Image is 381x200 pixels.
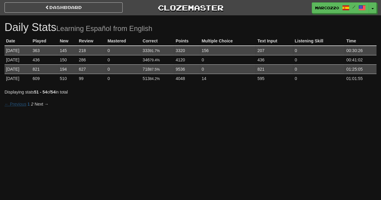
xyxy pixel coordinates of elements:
[345,55,376,64] td: 00:41:02
[5,64,31,74] td: [DATE]
[174,74,200,83] td: 4048
[293,55,345,64] td: 0
[345,46,376,55] td: 00:30:26
[256,36,293,46] th: Text Input
[27,102,30,106] a: Page 1
[5,55,31,64] td: [DATE]
[200,74,256,83] td: 14
[150,49,160,53] small: 91.7%
[5,21,376,33] h1: Daily Stats
[77,46,106,55] td: 218
[293,74,345,83] td: 0
[31,46,58,55] td: 363
[256,74,293,83] td: 595
[256,46,293,55] td: 207
[312,2,369,13] a: marco220 /
[150,67,160,72] small: 87.5%
[77,64,106,74] td: 627
[293,64,345,74] td: 0
[106,74,141,83] td: 0
[345,36,376,46] th: Time
[200,46,256,55] td: 156
[106,55,141,64] td: 0
[5,74,31,83] td: [DATE]
[315,5,339,11] span: marco220
[106,64,141,74] td: 0
[150,77,160,81] small: 84.2%
[200,36,256,46] th: Multiple Choice
[58,46,77,55] td: 145
[200,64,256,74] td: 0
[256,64,293,74] td: 821
[150,58,160,62] small: 79.4%
[34,90,47,94] b: 51 - 54
[174,46,200,55] td: 3320
[141,36,174,46] th: Correct
[31,74,58,83] td: 609
[35,102,49,106] span: Next →
[174,55,200,64] td: 4120
[174,36,200,46] th: Points
[5,102,26,106] a: ← Previous
[352,5,355,9] span: /
[58,64,77,74] td: 194
[293,36,345,46] th: Listening Skill
[77,55,106,64] td: 286
[200,55,256,64] td: 0
[141,64,174,74] td: 718
[5,46,31,55] td: [DATE]
[5,36,31,46] th: Date
[293,46,345,55] td: 0
[5,2,123,13] a: Dashboard
[58,74,77,83] td: 510
[31,102,33,106] em: Page 2
[141,46,174,55] td: 333
[5,101,48,107] div: Pagination
[77,36,106,46] th: Review
[58,36,77,46] th: New
[345,74,376,83] td: 01:01:55
[31,36,58,46] th: Played
[31,55,58,64] td: 436
[141,74,174,83] td: 513
[51,90,55,94] b: 54
[345,64,376,74] td: 01:25:05
[58,55,77,64] td: 150
[5,89,376,95] div: Displaying stats of in total
[106,46,141,55] td: 0
[31,64,58,74] td: 821
[132,2,250,13] a: Clozemaster
[174,64,200,74] td: 9536
[56,25,152,32] small: Learning Español from English
[106,36,141,46] th: Mastered
[77,74,106,83] td: 99
[256,55,293,64] td: 436
[141,55,174,64] td: 346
